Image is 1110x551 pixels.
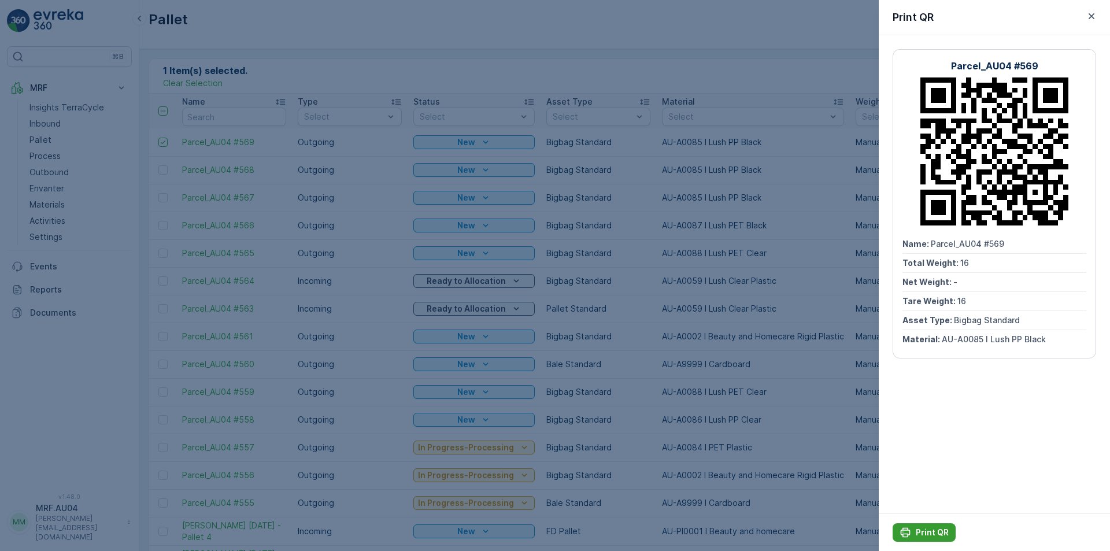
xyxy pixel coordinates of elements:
span: Asset Type : [902,315,954,325]
span: 16 [957,296,966,306]
span: Bigbag Standard [954,315,1020,325]
p: Print QR [893,9,934,25]
p: Parcel_AU04 #569 [951,59,1038,73]
span: Tare Weight : [902,296,957,306]
span: Name : [902,239,931,249]
span: 16 [960,258,969,268]
p: Print QR [916,527,949,538]
span: Parcel_AU04 #569 [931,239,1004,249]
span: Material : [902,334,942,344]
span: - [953,277,957,287]
span: Total Weight : [902,258,960,268]
button: Print QR [893,523,956,542]
span: AU-A0085 I Lush PP Black [942,334,1046,344]
span: Net Weight : [902,277,953,287]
